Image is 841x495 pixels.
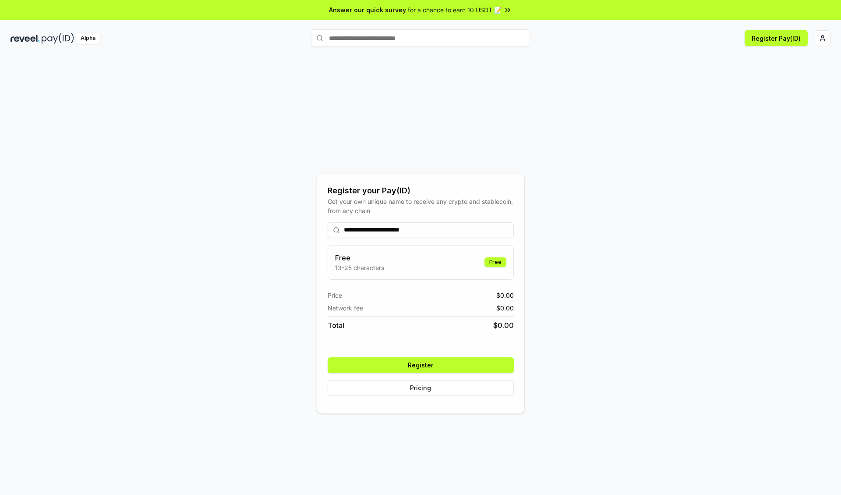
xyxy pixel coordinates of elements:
[493,320,514,331] span: $ 0.00
[408,5,502,14] span: for a chance to earn 10 USDT 📝
[484,257,506,267] div: Free
[42,33,74,44] img: pay_id
[328,357,514,373] button: Register
[11,33,40,44] img: reveel_dark
[328,303,363,313] span: Network fee
[328,197,514,215] div: Get your own unique name to receive any crypto and stablecoin, from any chain
[496,291,514,300] span: $ 0.00
[328,291,342,300] span: Price
[328,185,514,197] div: Register your Pay(ID)
[328,320,344,331] span: Total
[745,30,808,46] button: Register Pay(ID)
[335,253,384,263] h3: Free
[329,5,406,14] span: Answer our quick survey
[76,33,100,44] div: Alpha
[335,263,384,272] p: 13-25 characters
[328,380,514,396] button: Pricing
[496,303,514,313] span: $ 0.00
